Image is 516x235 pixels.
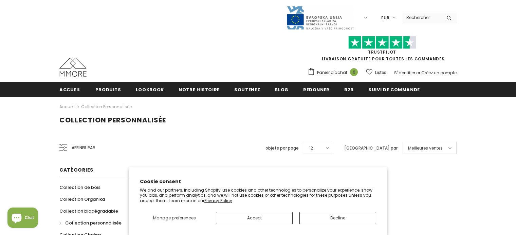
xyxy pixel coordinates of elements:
span: Produits [95,86,121,93]
span: Notre histoire [179,86,220,93]
h2: Cookie consent [140,178,376,185]
span: Panier d'achat [317,69,347,76]
span: Collection biodégradable [59,208,118,214]
a: Accueil [59,82,81,97]
p: We and our partners, including Shopify, use cookies and other technologies to personalize your ex... [140,188,376,203]
img: Cas MMORE [59,58,87,77]
a: soutenez [234,82,260,97]
label: objets par page [265,145,299,152]
span: Collection personnalisée [65,220,122,226]
a: Panier d'achat 0 [308,67,361,78]
span: Collection de bois [59,184,100,191]
a: Lookbook [136,82,164,97]
a: Blog [275,82,289,97]
inbox-online-store-chat: Shopify online store chat [5,208,40,230]
label: [GEOGRAPHIC_DATA] par [344,145,398,152]
a: Collection personnalisée [59,217,122,229]
span: Suivi de commande [368,86,420,93]
button: Manage preferences [140,212,209,224]
a: Collection personnalisée [81,104,132,110]
span: 12 [309,145,313,152]
a: Redonner [303,82,330,97]
img: Javni Razpis [286,5,354,30]
button: Decline [299,212,376,224]
span: Catégories [59,167,93,173]
span: Affiner par [72,144,95,152]
span: LIVRAISON GRATUITE POUR TOUTES LES COMMANDES [308,39,457,62]
a: Suivi de commande [368,82,420,97]
a: TrustPilot [368,49,396,55]
span: B2B [344,86,354,93]
a: Collection Organika [59,193,105,205]
span: Blog [275,86,289,93]
span: Collection Organika [59,196,105,202]
a: Accueil [59,103,75,111]
a: Listes [366,66,386,78]
span: Manage preferences [153,215,196,221]
a: Collection biodégradable [59,205,118,217]
span: 0 [350,68,358,76]
span: Redonner [303,86,330,93]
a: B2B [344,82,354,97]
input: Search Site [402,13,441,22]
span: Listes [375,69,386,76]
a: Javni Razpis [286,15,354,20]
span: Meilleures ventes [408,145,443,152]
span: or [416,70,420,76]
a: Collection de bois [59,181,100,193]
img: Faites confiance aux étoiles pilotes [348,36,416,49]
span: Collection personnalisée [59,115,166,125]
span: EUR [381,15,389,21]
a: Produits [95,82,121,97]
span: Lookbook [136,86,164,93]
a: Privacy Policy [204,198,232,203]
a: Créez un compte [421,70,457,76]
a: Notre histoire [179,82,220,97]
span: Accueil [59,86,81,93]
a: S'identifier [394,70,415,76]
button: Accept [216,212,293,224]
span: soutenez [234,86,260,93]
